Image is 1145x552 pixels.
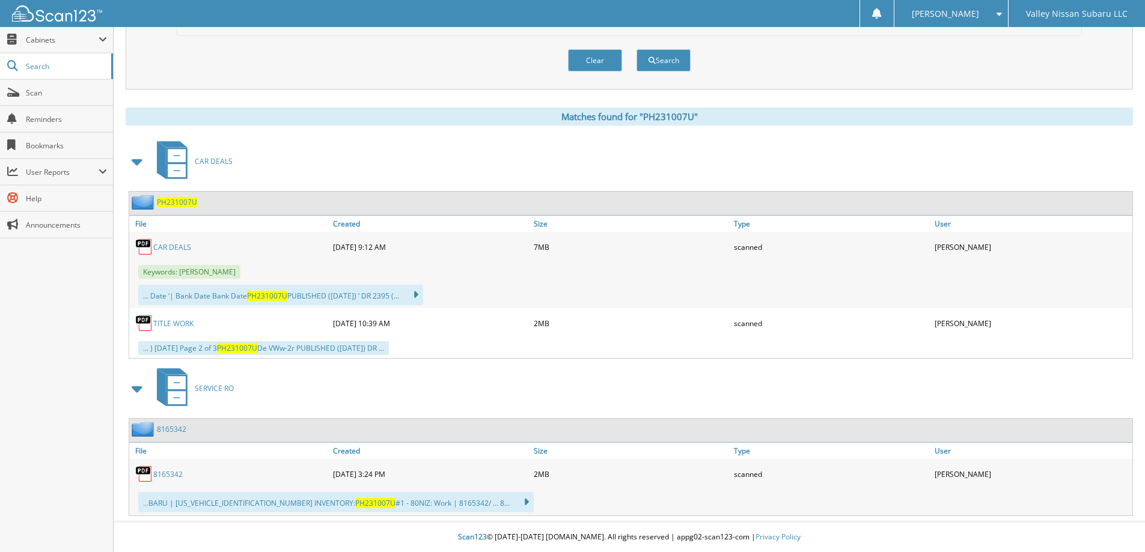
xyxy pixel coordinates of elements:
img: folder2.png [132,422,157,437]
a: CAR DEALS [153,242,191,252]
div: ... ) [DATE] Page 2 of 3 De VWw-2r PUBLISHED ([DATE]) DR ... [138,341,389,355]
div: Matches found for "PH231007U" [126,108,1133,126]
a: Size [531,216,731,232]
span: CAR DEALS [195,156,233,166]
span: Announcements [26,220,107,230]
a: Privacy Policy [756,532,801,542]
a: Type [731,216,932,232]
a: CAR DEALS [150,138,233,185]
button: Search [637,49,691,71]
span: Keywords: [PERSON_NAME] [138,265,240,279]
a: TITLE WORK [153,318,194,329]
span: Valley Nissan Subaru LLC [1026,10,1128,17]
a: User [932,216,1132,232]
span: SERVICE RO [195,383,234,393]
span: PH231007U [217,343,257,353]
div: [DATE] 9:12 AM [330,235,531,259]
a: File [129,443,330,459]
span: Cabinets [26,35,99,45]
span: Scan123 [458,532,487,542]
img: PDF.png [135,238,153,256]
div: [PERSON_NAME] [932,235,1132,259]
div: 7MB [531,235,731,259]
div: scanned [731,311,932,335]
span: PH231007U [247,291,287,301]
a: File [129,216,330,232]
a: User [932,443,1132,459]
img: PDF.png [135,314,153,332]
div: ... Date ‘| Bank Date Bank Date PUBLISHED ([DATE]) ‘ DR 2395 (... [138,285,423,305]
div: [DATE] 3:24 PM [330,462,531,486]
iframe: Chat Widget [1085,494,1145,552]
div: scanned [731,462,932,486]
div: [PERSON_NAME] [932,311,1132,335]
div: scanned [731,235,932,259]
a: SERVICE RO [150,365,234,412]
a: Size [531,443,731,459]
div: ...BARU | [US_VEHICLE_IDENTIFICATION_NUMBER] INVENTORY: #1 - 80NIZ: Work | 8165342/ ... 8... [138,492,534,512]
div: [PERSON_NAME] [932,462,1132,486]
img: folder2.png [132,195,157,210]
span: PH231007U [355,498,395,508]
a: 8165342 [153,469,183,479]
img: scan123-logo-white.svg [12,5,102,22]
a: Created [330,216,531,232]
a: Type [731,443,932,459]
span: Reminders [26,114,107,124]
span: Bookmarks [26,141,107,151]
a: PH231007U [157,197,197,207]
span: Help [26,193,107,204]
span: [PERSON_NAME] [912,10,979,17]
button: Clear [568,49,622,71]
div: 2MB [531,311,731,335]
div: 2MB [531,462,731,486]
span: User Reports [26,167,99,177]
div: [DATE] 10:39 AM [330,311,531,335]
a: 8165342 [157,424,186,434]
a: Created [330,443,531,459]
span: Search [26,61,105,71]
img: PDF.png [135,465,153,483]
div: © [DATE]-[DATE] [DOMAIN_NAME]. All rights reserved | appg02-scan123-com | [114,523,1145,552]
span: Scan [26,88,107,98]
